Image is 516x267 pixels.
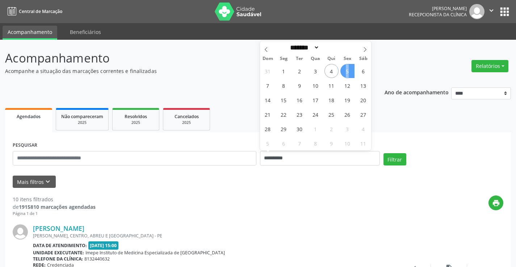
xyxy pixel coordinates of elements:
[33,233,395,239] div: [PERSON_NAME], CENTRO, ABREU E [GEOGRAPHIC_DATA] - PE
[17,113,41,120] span: Agendados
[309,64,323,78] span: Setembro 3, 2025
[88,241,119,250] span: [DATE] 15:00
[261,78,275,92] span: Setembro 7, 2025
[261,107,275,121] span: Setembro 21, 2025
[293,64,307,78] span: Setembro 2, 2025
[409,5,467,12] div: [PERSON_NAME]
[309,93,323,107] span: Setembro 17, 2025
[277,93,291,107] span: Setembro 15, 2025
[488,195,503,210] button: print
[13,195,96,203] div: 10 itens filtrados
[293,136,307,150] span: Outubro 7, 2025
[168,120,205,125] div: 2025
[61,113,103,120] span: Não compareceram
[323,56,339,61] span: Qui
[340,107,355,121] span: Setembro 26, 2025
[356,93,370,107] span: Setembro 20, 2025
[277,78,291,92] span: Setembro 8, 2025
[324,122,339,136] span: Outubro 2, 2025
[291,56,307,61] span: Ter
[261,136,275,150] span: Outubro 5, 2025
[261,122,275,136] span: Setembro 28, 2025
[65,26,106,38] a: Beneficiários
[340,136,355,150] span: Outubro 10, 2025
[319,44,343,51] input: Year
[33,250,84,256] b: Unidade executante:
[118,120,154,125] div: 2025
[293,78,307,92] span: Setembro 9, 2025
[324,93,339,107] span: Setembro 18, 2025
[288,44,320,51] select: Month
[125,113,147,120] span: Resolvidos
[85,250,225,256] span: Imepe Instituto de Medicina Especializada de [GEOGRAPHIC_DATA]
[340,64,355,78] span: Setembro 5, 2025
[19,8,62,14] span: Central de Marcação
[309,107,323,121] span: Setembro 24, 2025
[33,242,87,249] b: Data de atendimento:
[356,78,370,92] span: Setembro 13, 2025
[324,107,339,121] span: Setembro 25, 2025
[277,122,291,136] span: Setembro 29, 2025
[498,5,511,18] button: apps
[471,60,508,72] button: Relatórios
[356,107,370,121] span: Setembro 27, 2025
[293,122,307,136] span: Setembro 30, 2025
[277,136,291,150] span: Outubro 6, 2025
[484,4,498,19] button: 
[175,113,199,120] span: Cancelados
[13,224,28,240] img: img
[84,256,110,262] span: 8132440632
[33,256,83,262] b: Telefone da clínica:
[385,87,449,96] p: Ano de acompanhamento
[293,93,307,107] span: Setembro 16, 2025
[44,178,52,186] i: keyboard_arrow_down
[3,26,57,40] a: Acompanhamento
[13,211,96,217] div: Página 1 de 1
[277,64,291,78] span: Setembro 1, 2025
[261,64,275,78] span: Agosto 31, 2025
[260,56,276,61] span: Dom
[356,122,370,136] span: Outubro 4, 2025
[355,56,371,61] span: Sáb
[276,56,291,61] span: Seg
[356,64,370,78] span: Setembro 6, 2025
[339,56,355,61] span: Sex
[13,203,96,211] div: de
[5,67,359,75] p: Acompanhe a situação das marcações correntes e finalizadas
[61,120,103,125] div: 2025
[492,199,500,207] i: print
[13,140,37,151] label: PESQUISAR
[277,107,291,121] span: Setembro 22, 2025
[409,12,467,18] span: Recepcionista da clínica
[19,203,96,210] strong: 1915810 marcações agendadas
[5,49,359,67] p: Acompanhamento
[13,176,56,188] button: Mais filtroskeyboard_arrow_down
[324,64,339,78] span: Setembro 4, 2025
[293,107,307,121] span: Setembro 23, 2025
[33,224,84,232] a: [PERSON_NAME]
[324,136,339,150] span: Outubro 9, 2025
[309,122,323,136] span: Outubro 1, 2025
[309,78,323,92] span: Setembro 10, 2025
[383,153,406,165] button: Filtrar
[487,7,495,14] i: 
[261,93,275,107] span: Setembro 14, 2025
[5,5,62,17] a: Central de Marcação
[469,4,484,19] img: img
[309,136,323,150] span: Outubro 8, 2025
[340,78,355,92] span: Setembro 12, 2025
[324,78,339,92] span: Setembro 11, 2025
[307,56,323,61] span: Qua
[340,93,355,107] span: Setembro 19, 2025
[340,122,355,136] span: Outubro 3, 2025
[356,136,370,150] span: Outubro 11, 2025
